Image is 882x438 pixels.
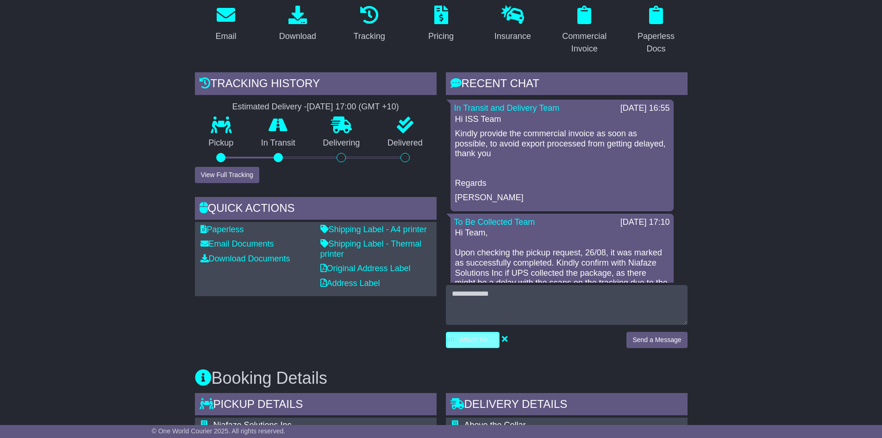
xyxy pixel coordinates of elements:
button: View Full Tracking [195,167,259,183]
a: Pricing [422,2,460,46]
div: [DATE] 17:10 [620,217,670,228]
a: Email [209,2,242,46]
p: Pickup [195,138,248,148]
a: Download Documents [200,254,290,263]
a: Paperless Docs [625,2,688,58]
a: Address Label [320,279,380,288]
a: Shipping Label - Thermal printer [320,239,422,259]
p: [PERSON_NAME] [455,193,669,203]
div: Tracking [353,30,385,43]
div: Pricing [428,30,454,43]
a: Paperless [200,225,244,234]
div: Delivery Details [446,393,688,418]
div: Insurance [494,30,531,43]
p: Kindly provide the commercial invoice as soon as possible, to avoid export processed from getting... [455,129,669,159]
p: In Transit [247,138,309,148]
a: Original Address Label [320,264,411,273]
a: To Be Collected Team [454,217,535,227]
div: Tracking history [195,72,437,97]
div: [DATE] 17:00 (GMT +10) [307,102,399,112]
a: Download [273,2,322,46]
p: Delivering [309,138,374,148]
div: Pickup Details [195,393,437,418]
p: Hi Team, Upon checking the pickup request, 26/08, it was marked as successfully completed. Kindly... [455,228,669,338]
div: Estimated Delivery - [195,102,437,112]
p: Regards [455,178,669,189]
div: Email [215,30,236,43]
span: Niafaze Solutions Inc [213,420,292,430]
div: Quick Actions [195,197,437,222]
div: RECENT CHAT [446,72,688,97]
a: Shipping Label - A4 printer [320,225,427,234]
span: Above the Collar [464,420,526,430]
span: © One World Courier 2025. All rights reserved. [152,427,286,435]
div: [DATE] 16:55 [620,103,670,114]
div: Download [279,30,316,43]
h3: Booking Details [195,369,688,387]
a: Commercial Invoice [553,2,616,58]
p: Hi ISS Team [455,114,669,125]
div: Commercial Invoice [559,30,610,55]
a: Email Documents [200,239,274,248]
p: Delivered [374,138,437,148]
button: Send a Message [626,332,687,348]
a: Tracking [347,2,391,46]
div: Paperless Docs [631,30,682,55]
a: Insurance [488,2,537,46]
a: In Transit and Delivery Team [454,103,560,113]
